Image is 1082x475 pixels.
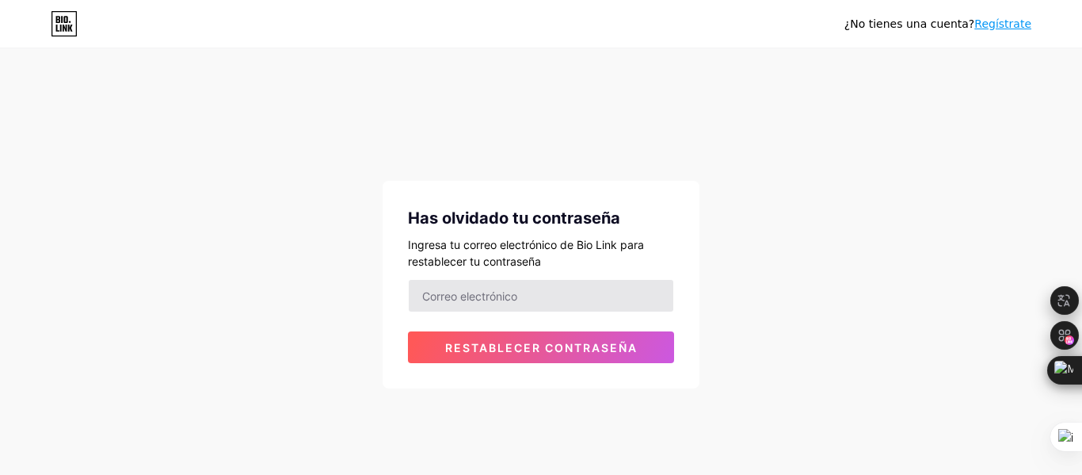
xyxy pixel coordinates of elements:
font: Restablecer contraseña [445,341,638,354]
button: Restablecer contraseña [408,331,674,363]
font: Has olvidado tu contraseña [408,209,620,228]
font: Ingresa tu correo electrónico de Bio Link para restablecer tu contraseña [408,238,644,268]
font: ¿No tienes una cuenta? [844,17,974,30]
a: Regístrate [974,17,1031,30]
input: Correo electrónico [409,280,673,312]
